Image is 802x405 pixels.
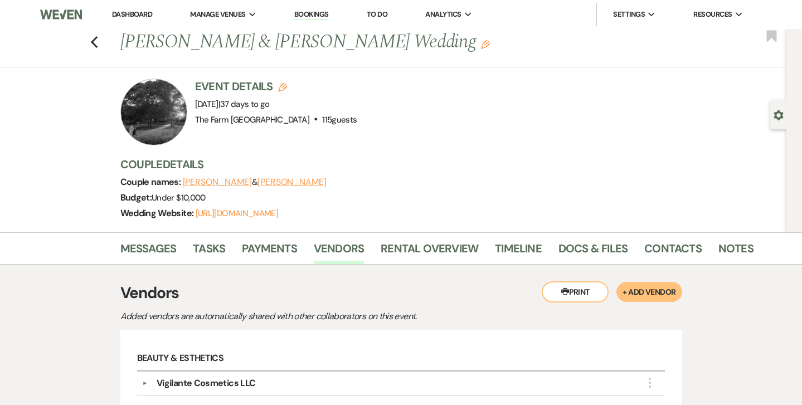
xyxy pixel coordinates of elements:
a: [URL][DOMAIN_NAME] [196,208,278,219]
span: Manage Venues [190,9,245,20]
a: Bookings [294,9,329,20]
span: 37 days to go [220,99,270,110]
button: [PERSON_NAME] [183,178,252,187]
h3: Vendors [120,281,682,305]
a: Rental Overview [381,240,478,264]
span: Couple names: [120,176,183,188]
a: Dashboard [112,9,152,19]
button: [PERSON_NAME] [257,178,327,187]
button: Print [542,281,609,302]
button: + Add Vendor [616,282,682,302]
a: Timeline [495,240,542,264]
h3: Event Details [195,79,357,94]
span: Analytics [425,9,461,20]
span: Resources [693,9,732,20]
span: 115 guests [322,114,357,125]
a: Payments [242,240,297,264]
a: Notes [718,240,754,264]
div: Vigilante Cosmetics LLC [157,377,255,390]
h1: [PERSON_NAME] & [PERSON_NAME] Wedding [120,29,620,56]
a: Contacts [644,240,702,264]
p: Added vendors are automatically shared with other collaborators on this event. [120,309,511,324]
button: Edit [481,39,490,49]
img: Weven Logo [40,3,82,26]
a: To Do [367,9,387,19]
span: Budget: [120,192,152,203]
a: Docs & Files [558,240,628,264]
span: [DATE] [195,99,270,110]
button: Open lead details [774,109,784,120]
span: | [218,99,270,110]
a: Messages [120,240,177,264]
span: The Farm [GEOGRAPHIC_DATA] [195,114,309,125]
a: Vendors [314,240,364,264]
span: Under $10,000 [152,192,206,203]
span: Wedding Website: [120,207,196,219]
button: ▼ [138,380,152,386]
h6: Beauty & Esthetics [137,347,665,371]
a: Tasks [193,240,225,264]
span: Settings [613,9,645,20]
span: & [183,177,327,188]
h3: Couple Details [120,157,745,172]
